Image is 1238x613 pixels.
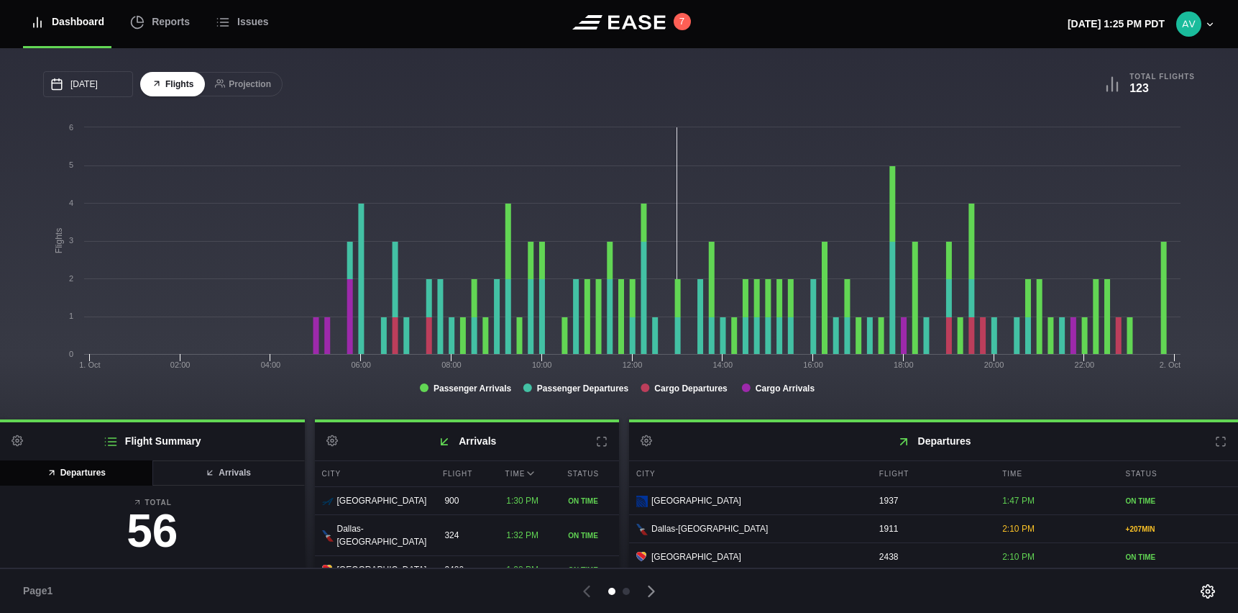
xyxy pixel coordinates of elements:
[894,360,914,369] text: 18:00
[532,360,552,369] text: 10:00
[984,360,1004,369] text: 20:00
[654,383,728,394] tspan: Cargo Departures
[69,312,73,320] text: 1
[12,497,293,561] a: Total56
[261,360,281,369] text: 04:00
[23,584,59,599] span: Page 1
[1129,72,1195,81] b: Total Flights
[995,461,1114,486] div: Time
[337,563,427,576] span: [GEOGRAPHIC_DATA]
[1075,360,1095,369] text: 22:00
[54,228,64,253] tspan: Flights
[713,360,733,369] text: 14:00
[1068,17,1165,32] p: [DATE] 1:25 PM PDT
[651,522,768,535] span: Dallas-[GEOGRAPHIC_DATA]
[69,160,73,169] text: 5
[1126,524,1231,535] div: + 207 MIN
[140,72,205,97] button: Flights
[756,383,815,394] tspan: Cargo Arrivals
[1002,524,1035,534] span: 2:10 PM
[79,360,100,369] tspan: 1. Oct
[69,274,73,283] text: 2
[651,494,741,507] span: [GEOGRAPHIC_DATA]
[315,461,432,486] div: City
[1126,496,1231,507] div: ON TIME
[337,494,427,507] span: [GEOGRAPHIC_DATA]
[12,508,293,554] h3: 56
[498,461,557,486] div: Time
[12,497,293,508] b: Total
[623,360,643,369] text: 12:00
[441,360,462,369] text: 08:00
[872,487,991,514] div: 1937
[337,522,427,548] span: Dallas-[GEOGRAPHIC_DATA]
[437,556,495,584] div: 3480
[170,360,191,369] text: 02:00
[69,199,73,207] text: 4
[203,72,283,97] button: Projection
[1129,82,1149,94] b: 123
[629,422,1238,460] h2: Departures
[1160,360,1180,369] tspan: 2. Oct
[351,360,371,369] text: 06:00
[1002,552,1035,562] span: 2:10 PM
[437,487,495,514] div: 900
[506,496,538,506] span: 1:30 PM
[43,71,133,97] input: mm/dd/yyyy
[506,530,538,540] span: 1:32 PM
[568,496,612,507] div: ON TIME
[872,543,991,571] div: 2438
[152,460,305,486] button: Arrivals
[315,422,620,460] h2: Arrivals
[1126,552,1231,563] div: ON TIME
[434,383,512,394] tspan: Passenger Arrivals
[1176,12,1201,37] img: 9eca6f7b035e9ca54b5c6e3bab63db89
[69,123,73,132] text: 6
[629,461,868,486] div: City
[568,530,612,541] div: ON TIME
[568,565,612,576] div: ON TIME
[69,350,73,358] text: 0
[506,565,538,575] span: 1:38 PM
[872,515,991,542] div: 1911
[436,461,495,486] div: Flight
[69,236,73,245] text: 3
[1119,461,1238,486] div: Status
[560,461,619,486] div: Status
[674,13,691,30] button: 7
[437,522,495,549] div: 324
[651,550,741,563] span: [GEOGRAPHIC_DATA]
[1002,496,1035,506] span: 1:47 PM
[803,360,823,369] text: 16:00
[537,383,629,394] tspan: Passenger Departures
[872,461,991,486] div: Flight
